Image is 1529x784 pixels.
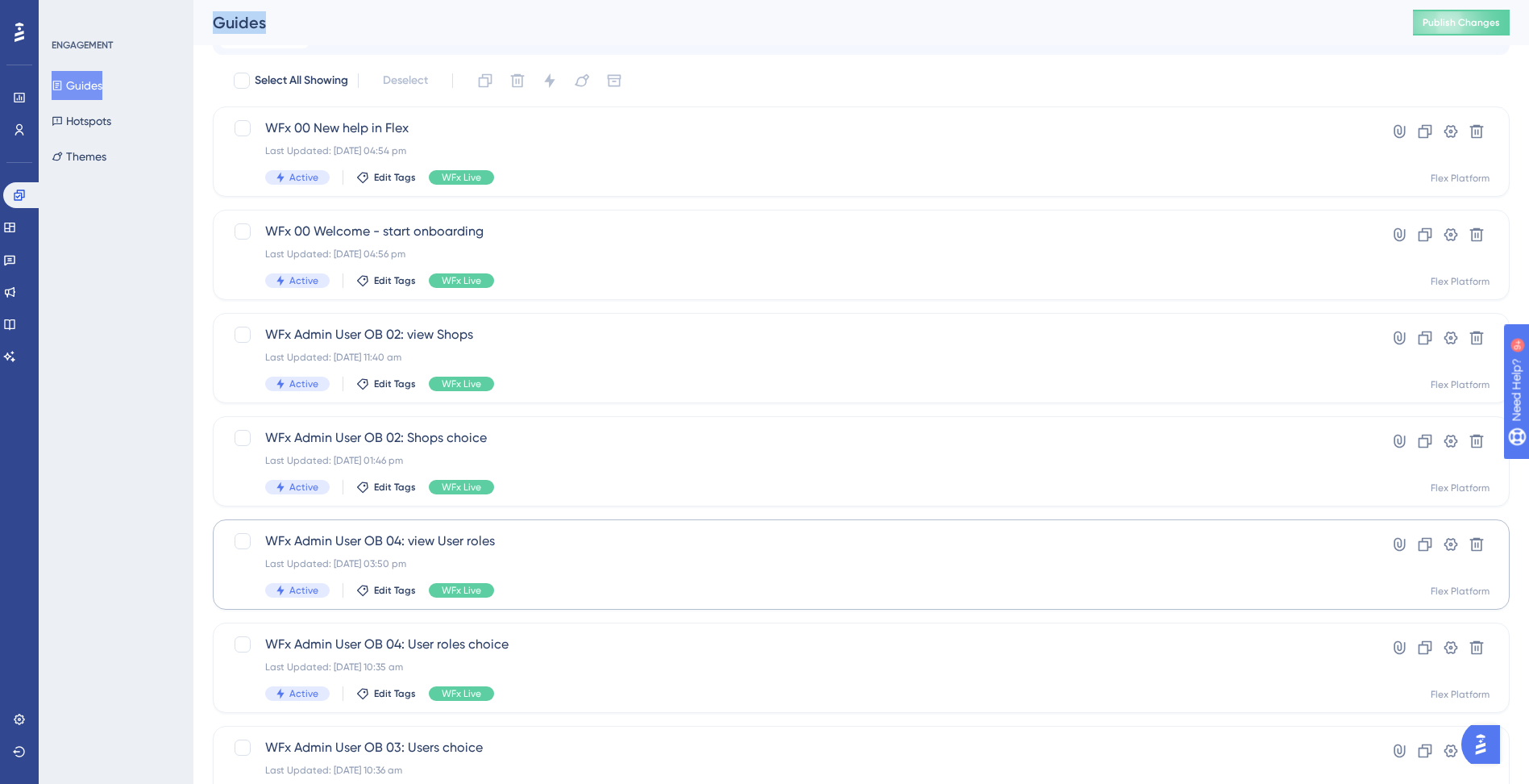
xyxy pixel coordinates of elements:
button: Edit Tags [356,377,416,390]
div: Last Updated: [DATE] 03:50 pm [265,557,1328,570]
button: Edit Tags [356,687,416,700]
div: Last Updated: [DATE] 11:40 am [265,351,1328,364]
button: Publish Changes [1413,10,1510,35]
span: Active [289,584,318,597]
span: Need Help? [38,4,101,23]
span: WFx Admin User OB 03: Users choice [265,738,1328,757]
button: Edit Tags [356,584,416,597]
div: Flex Platform [1431,688,1490,701]
div: Flex Platform [1431,172,1490,185]
div: Flex Platform [1431,482,1490,494]
button: Hotspots [52,106,111,136]
span: Edit Tags [374,274,416,287]
span: WFx Live [442,687,481,700]
span: WFx 00 Welcome - start onboarding [265,222,1328,241]
div: 9+ [110,8,119,21]
span: Edit Tags [374,481,416,494]
span: WFx Live [442,274,481,287]
span: WFx Live [442,481,481,494]
span: Edit Tags [374,584,416,597]
span: Active [289,274,318,287]
div: Last Updated: [DATE] 04:54 pm [265,144,1328,157]
span: WFx Admin User OB 04: view User roles [265,532,1328,551]
span: WFx Live [442,584,481,597]
span: WFx Live [442,171,481,184]
span: WFx Admin User OB 02: view Shops [265,325,1328,344]
div: Flex Platform [1431,378,1490,391]
span: WFx 00 New help in Flex [265,119,1328,138]
button: Deselect [368,66,442,95]
button: Edit Tags [356,171,416,184]
span: Active [289,377,318,390]
span: Edit Tags [374,377,416,390]
span: Edit Tags [374,171,416,184]
button: Edit Tags [356,274,416,287]
span: WFx Admin User OB 04: User roles choice [265,635,1328,654]
span: WFx Live [442,377,481,390]
div: Last Updated: [DATE] 04:56 pm [265,248,1328,261]
div: Last Updated: [DATE] 01:46 pm [265,454,1328,467]
span: Deselect [383,71,428,90]
span: Active [289,171,318,184]
div: Last Updated: [DATE] 10:36 am [265,764,1328,777]
span: Active [289,687,318,700]
div: Flex Platform [1431,275,1490,288]
button: Themes [52,142,106,171]
span: Select All Showing [255,71,348,90]
span: Publish Changes [1423,16,1500,29]
div: Guides [213,11,1373,34]
span: Active [289,481,318,494]
span: WFx Admin User OB 02: Shops choice [265,428,1328,448]
div: ENGAGEMENT [52,39,113,52]
button: Edit Tags [356,481,416,494]
span: Edit Tags [374,687,416,700]
div: Flex Platform [1431,585,1490,598]
iframe: UserGuiding AI Assistant Launcher [1461,720,1510,769]
div: Last Updated: [DATE] 10:35 am [265,661,1328,673]
button: Guides [52,71,102,100]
